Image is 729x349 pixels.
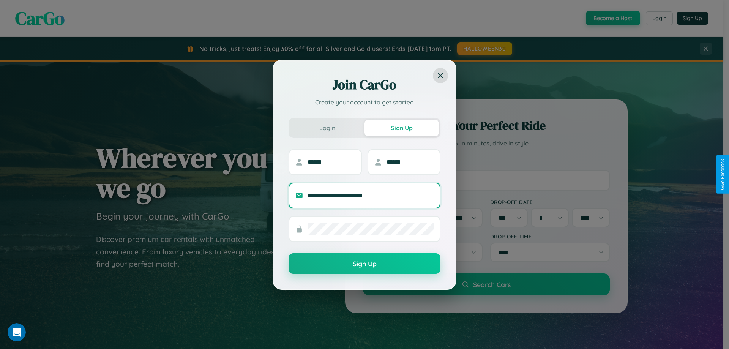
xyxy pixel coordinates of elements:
iframe: Intercom live chat [8,323,26,341]
button: Login [290,120,364,136]
p: Create your account to get started [289,98,440,107]
button: Sign Up [364,120,439,136]
button: Sign Up [289,253,440,274]
div: Give Feedback [720,159,725,190]
h2: Join CarGo [289,76,440,94]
